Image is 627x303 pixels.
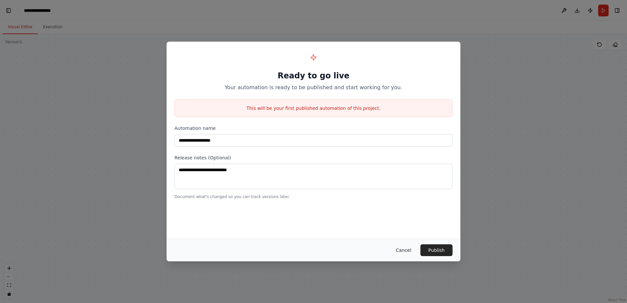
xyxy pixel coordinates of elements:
[174,84,453,91] p: Your automation is ready to be published and start working for you.
[174,125,453,131] label: Automation name
[174,194,453,199] p: Document what's changed so you can track versions later.
[174,71,453,81] h1: Ready to go live
[420,244,453,256] button: Publish
[391,244,416,256] button: Cancel
[174,154,453,161] label: Release notes (Optional)
[175,105,452,111] p: This will be your first published automation of this project.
